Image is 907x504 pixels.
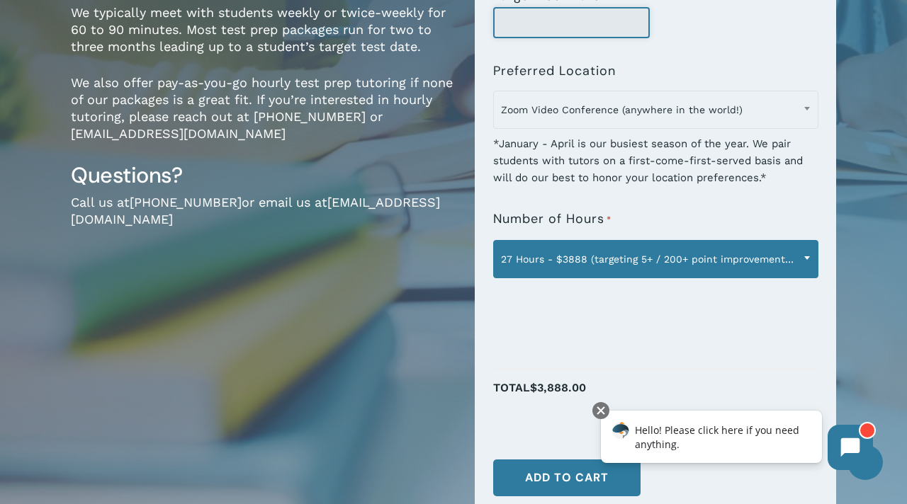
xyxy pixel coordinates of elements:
iframe: Chatbot [586,399,887,484]
span: Zoom Video Conference (anywhere in the world!) [494,95,818,125]
iframe: reCAPTCHA [493,287,709,342]
span: 27 Hours - $3888 (targeting 5+ / 200+ point improvement on ACT / SAT; reg. $4320) [494,244,818,274]
button: Add to cart [493,459,641,496]
a: [PHONE_NUMBER] [130,195,242,210]
p: Call us at or email us at [71,194,453,247]
span: Zoom Video Conference (anywhere in the world!) [493,91,818,129]
p: We also offer pay-as-you-go hourly test prep tutoring if none of our packages is a great fit. If ... [71,74,453,161]
label: Preferred Location [493,64,616,78]
p: We typically meet with students weekly or twice-weekly for 60 to 90 minutes. Most test prep packa... [71,4,453,74]
span: 27 Hours - $3888 (targeting 5+ / 200+ point improvement on ACT / SAT; reg. $4320) [493,240,818,278]
p: Total [493,377,818,413]
div: *January - April is our busiest season of the year. We pair students with tutors on a first-come-... [493,126,818,186]
h3: Questions? [71,161,453,189]
span: $3,888.00 [530,381,586,394]
label: Number of Hours [493,212,612,227]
